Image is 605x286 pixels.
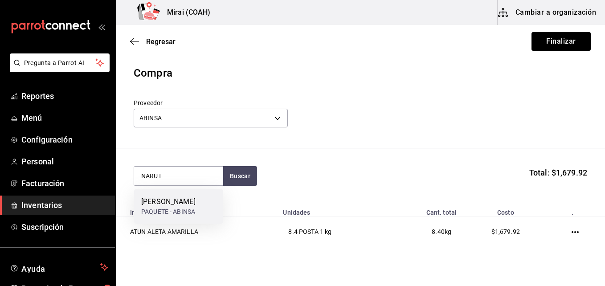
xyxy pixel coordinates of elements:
[531,32,591,51] button: Finalizar
[21,199,108,211] span: Inventarios
[160,7,211,18] h3: Mirai (COAH)
[134,65,587,81] div: Compra
[390,204,462,217] th: Cant. total
[141,207,196,217] div: PAQUETE - ABINSA
[21,155,108,168] span: Personal
[278,204,390,217] th: Unidades
[146,37,176,46] span: Regresar
[549,204,605,217] th: .
[491,228,520,235] span: $1,679.92
[134,100,288,106] label: Proveedor
[116,217,278,247] td: ATUN ALETA AMARILLA
[141,196,196,207] div: [PERSON_NAME]
[21,221,108,233] span: Suscripción
[21,134,108,146] span: Configuración
[462,204,549,217] th: Costo
[529,167,587,179] span: Total: $1,679.92
[10,53,110,72] button: Pregunta a Parrot AI
[223,166,257,186] button: Buscar
[21,90,108,102] span: Reportes
[21,177,108,189] span: Facturación
[134,167,223,185] input: Buscar insumo
[6,65,110,74] a: Pregunta a Parrot AI
[24,58,96,68] span: Pregunta a Parrot AI
[21,262,97,273] span: Ayuda
[130,37,176,46] button: Regresar
[134,109,288,127] div: ABINSA
[390,217,462,247] td: kg
[21,112,108,124] span: Menú
[278,217,390,247] td: 8.4 POSTA 1 kg
[116,204,278,217] th: Insumo
[432,228,445,235] span: 8.40
[98,23,105,30] button: open_drawer_menu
